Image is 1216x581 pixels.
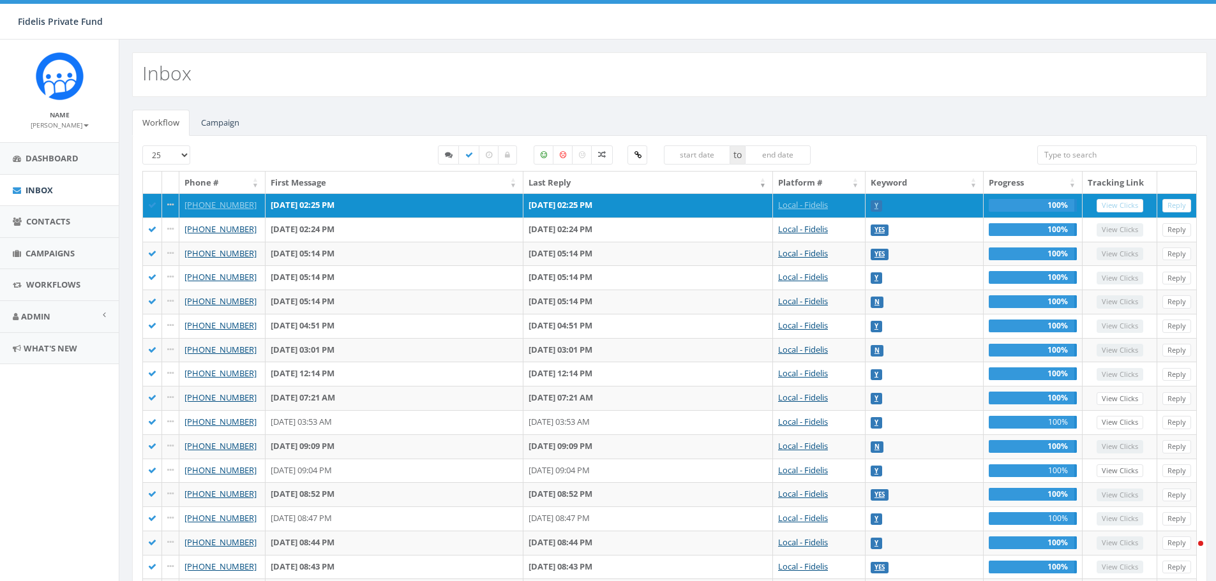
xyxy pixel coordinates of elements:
[458,145,480,165] label: Completed
[184,392,257,403] a: [PHONE_NUMBER]
[778,464,828,476] a: Local - Fidelis
[874,563,885,571] a: YES
[36,52,84,100] img: Rally_Corp_Icon.png
[778,536,828,548] a: Local - Fidelis
[24,342,77,354] span: What's New
[778,223,828,235] a: Local - Fidelis
[179,172,266,194] th: Phone #: activate to sort column ascending
[591,145,613,165] label: Mixed
[184,223,257,235] a: [PHONE_NUMBER]
[184,440,257,452] a: [PHONE_NUMBER]
[132,110,190,136] a: Workflow
[1162,536,1191,550] a: Reply
[778,561,828,572] a: Local - Fidelis
[142,63,191,84] h2: Inbox
[874,370,878,378] a: Y
[874,226,885,234] a: YES
[26,216,70,227] span: Contacts
[745,145,811,165] input: end date
[1162,320,1191,333] a: Reply
[730,145,745,165] span: to
[266,506,523,531] td: [DATE] 08:47 PM
[778,199,828,210] a: Local - Fidelis
[1162,272,1191,285] a: Reply
[778,271,828,283] a: Local - Fidelis
[984,172,1083,194] th: Progress: activate to sort column ascending
[874,274,878,282] a: Y
[1162,344,1191,357] a: Reply
[266,338,523,362] td: [DATE] 03:01 PM
[523,482,773,506] td: [DATE] 08:52 PM
[1162,489,1191,502] a: Reply
[523,314,773,338] td: [DATE] 04:51 PM
[1162,561,1191,574] a: Reply
[479,145,499,165] label: Expired
[1097,464,1143,478] a: View Clicks
[266,482,523,506] td: [DATE] 08:52 PM
[1162,464,1191,478] a: Reply
[627,145,647,165] label: Clicked
[266,217,523,242] td: [DATE] 02:24 PM
[266,362,523,386] td: [DATE] 12:14 PM
[874,394,878,402] a: Y
[778,488,828,499] a: Local - Fidelis
[664,145,730,165] input: start date
[184,464,257,476] a: [PHONE_NUMBER]
[523,386,773,410] td: [DATE] 07:21 AM
[184,320,257,331] a: [PHONE_NUMBER]
[1097,392,1143,406] a: View Clicks
[191,110,250,136] a: Campaign
[50,110,70,119] small: Name
[26,279,80,290] span: Workflows
[266,242,523,266] td: [DATE] 05:14 PM
[523,410,773,434] td: [DATE] 03:53 AM
[989,512,1077,525] div: 100%
[1162,392,1191,406] a: Reply
[266,193,523,217] td: [DATE] 02:25 PM
[989,344,1077,357] div: 100%
[874,443,880,451] a: N
[184,199,257,210] a: [PHONE_NUMBER]
[21,311,50,322] span: Admin
[31,119,89,130] a: [PERSON_NAME]
[1162,199,1191,212] a: Reply
[184,416,257,427] a: [PHONE_NUMBER]
[523,265,773,290] td: [DATE] 05:14 PM
[989,536,1077,549] div: 100%
[874,250,885,258] a: YES
[266,459,523,483] td: [DATE] 09:04 PM
[523,362,773,386] td: [DATE] 12:14 PM
[874,490,885,499] a: YES
[184,536,257,548] a: [PHONE_NUMBER]
[989,295,1077,308] div: 100%
[26,184,53,196] span: Inbox
[266,410,523,434] td: [DATE] 03:53 AM
[866,172,984,194] th: Keyword: activate to sort column ascending
[874,539,878,547] a: Y
[184,247,257,259] a: [PHONE_NUMBER]
[438,145,460,165] label: Started
[523,434,773,459] td: [DATE] 09:09 PM
[1097,416,1143,429] a: View Clicks
[874,298,880,306] a: N
[1162,512,1191,526] a: Reply
[874,515,878,523] a: Y
[1162,295,1191,309] a: Reply
[266,290,523,314] td: [DATE] 05:14 PM
[1162,440,1191,453] a: Reply
[266,434,523,459] td: [DATE] 09:09 PM
[778,440,828,452] a: Local - Fidelis
[266,531,523,555] td: [DATE] 08:44 PM
[989,271,1077,284] div: 100%
[989,320,1077,332] div: 100%
[989,223,1077,236] div: 100%
[523,506,773,531] td: [DATE] 08:47 PM
[1162,416,1191,429] a: Reply
[989,464,1077,477] div: 100%
[184,295,257,307] a: [PHONE_NUMBER]
[1037,145,1197,165] input: Type to search
[989,199,1077,212] div: 100%
[989,367,1077,380] div: 100%
[534,145,554,165] label: Positive
[498,145,517,165] label: Closed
